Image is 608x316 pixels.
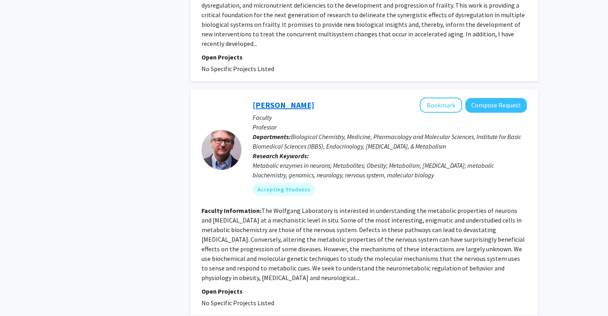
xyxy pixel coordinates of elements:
[253,161,527,180] div: Metabolic enzymes in neurons; Metabolites; Obesity; Metabolism; [MEDICAL_DATA]; metabolic biochem...
[253,183,315,196] mat-chip: Accepting Students
[201,299,274,307] span: No Specific Projects Listed
[6,280,34,310] iframe: Chat
[253,133,521,150] span: Biological Chemistry, Medicine, Pharmacology and Molecular Sciences, Institute for Basic Biomedic...
[201,207,525,282] fg-read-more: The Wolfgang Laboratory is interested in understanding the metabolic properties of neurons and [M...
[253,113,527,122] p: Faculty
[420,97,462,113] button: Add Michael Wolfgang to Bookmarks
[465,98,527,113] button: Compose Request to Michael Wolfgang
[201,65,274,73] span: No Specific Projects Listed
[253,133,291,141] b: Departments:
[201,52,527,62] p: Open Projects
[201,207,261,215] b: Faculty Information:
[253,152,309,160] b: Research Keywords:
[253,122,527,132] p: Professor
[201,286,527,296] p: Open Projects
[253,100,314,110] a: [PERSON_NAME]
